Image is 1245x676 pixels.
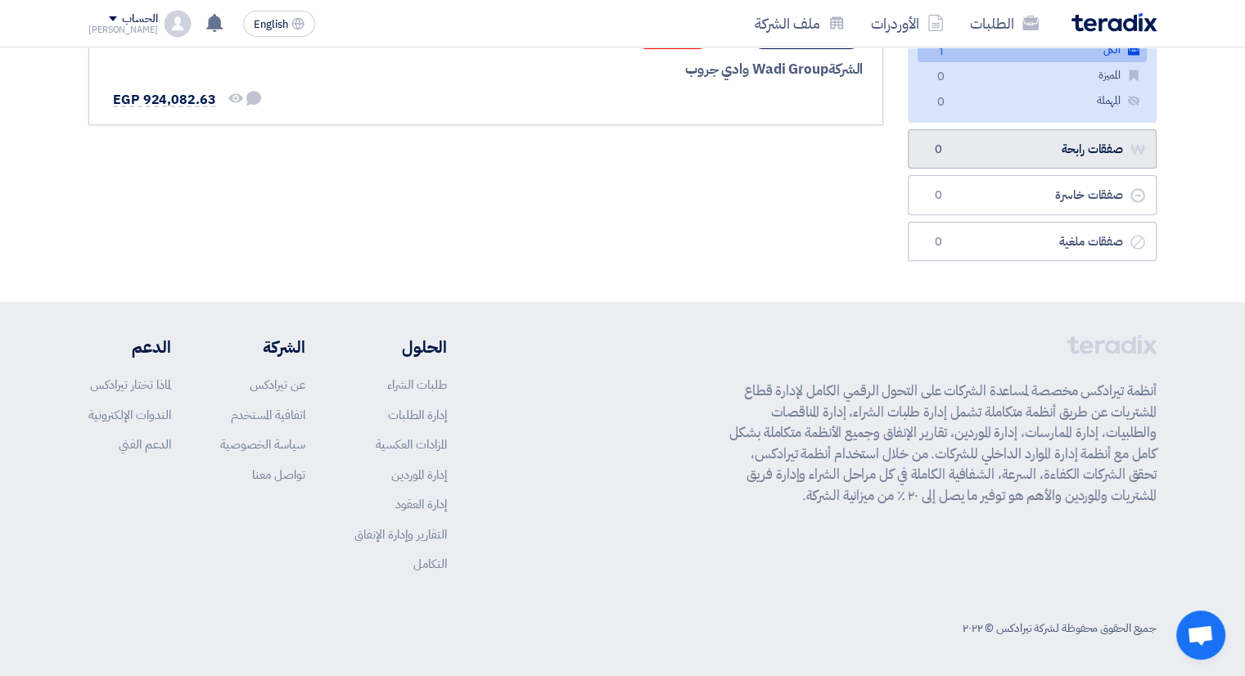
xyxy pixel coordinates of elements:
li: الدعم [88,335,171,359]
a: سياسة الخصوصية [220,435,305,453]
p: أنظمة تيرادكس مخصصة لمساعدة الشركات على التحول الرقمي الكامل لإدارة قطاع المشتريات عن طريق أنظمة ... [729,381,1157,506]
span: English [254,19,288,30]
span: 0 [931,94,950,111]
a: صفقات رابحة0 [908,129,1157,169]
span: 1 [931,43,950,61]
a: إدارة الموردين [391,466,447,484]
a: الدعم الفني [119,435,171,453]
a: عن تيرادكس [250,376,305,394]
a: الندوات الإلكترونية [88,406,171,424]
a: المهملة [918,89,1147,113]
a: إدارة العقود [395,495,447,513]
img: profile_test.png [165,11,191,37]
img: Teradix logo [1071,13,1157,32]
a: الطلبات [957,4,1052,43]
span: 0 [928,187,948,204]
a: Open chat [1176,611,1225,660]
span: 0 [928,142,948,158]
span: 0 [931,69,950,86]
span: 0 [928,234,948,250]
a: صفقات ملغية0 [908,222,1157,262]
a: تواصل معنا [252,466,305,484]
li: الشركة [220,335,305,359]
div: Wadi Group وادي جروب [469,59,863,80]
a: الأوردرات [858,4,957,43]
a: المزادات العكسية [376,435,447,453]
a: صفقات خاسرة0 [908,175,1157,215]
div: [PERSON_NAME] [88,25,158,34]
a: اتفاقية المستخدم [231,406,305,424]
a: ملف الشركة [742,4,858,43]
span: الشركة [828,59,864,79]
a: التكامل [413,555,447,573]
button: English [243,11,315,37]
a: إدارة الطلبات [388,406,447,424]
a: التقارير وإدارة الإنفاق [354,525,447,543]
span: EGP 924,082.63 [113,90,216,110]
li: الحلول [354,335,447,359]
a: لماذا تختار تيرادكس [90,376,171,394]
div: جميع الحقوق محفوظة لشركة تيرادكس © ٢٠٢٢ [963,620,1157,637]
a: المميزة [918,64,1147,88]
a: طلبات الشراء [387,376,447,394]
a: الكل [918,38,1147,62]
div: الحساب [122,12,157,26]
